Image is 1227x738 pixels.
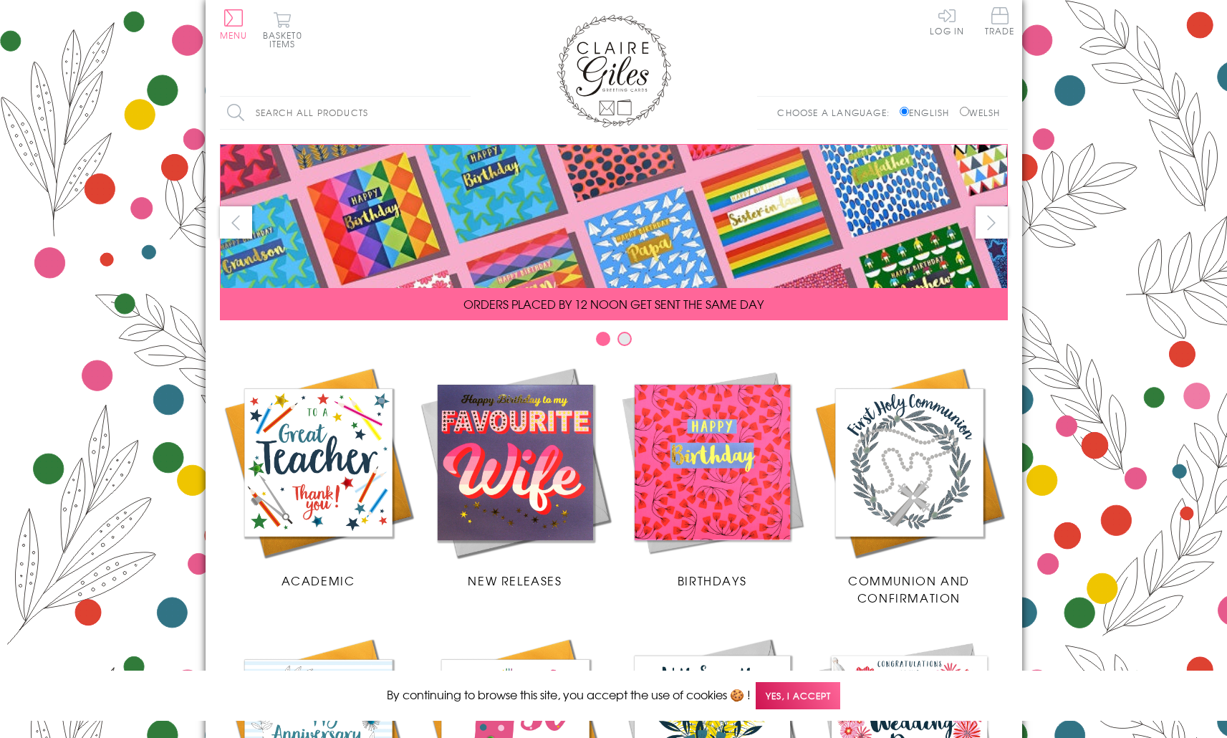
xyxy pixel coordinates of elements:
[848,572,970,606] span: Communion and Confirmation
[960,107,969,116] input: Welsh
[678,572,746,589] span: Birthdays
[976,206,1008,239] button: next
[468,572,562,589] span: New Releases
[220,331,1008,353] div: Carousel Pagination
[263,11,302,48] button: Basket0 items
[900,106,956,119] label: English
[456,97,471,129] input: Search
[777,106,897,119] p: Choose a language:
[220,29,248,42] span: Menu
[960,106,1001,119] label: Welsh
[811,364,1008,606] a: Communion and Confirmation
[220,206,252,239] button: prev
[756,682,840,710] span: Yes, I accept
[282,572,355,589] span: Academic
[930,7,964,35] a: Log In
[617,332,632,346] button: Carousel Page 2
[220,364,417,589] a: Academic
[985,7,1015,38] a: Trade
[463,295,764,312] span: ORDERS PLACED BY 12 NOON GET SENT THE SAME DAY
[220,9,248,39] button: Menu
[557,14,671,128] img: Claire Giles Greetings Cards
[417,364,614,589] a: New Releases
[220,97,471,129] input: Search all products
[900,107,909,116] input: English
[614,364,811,589] a: Birthdays
[269,29,302,50] span: 0 items
[596,332,610,346] button: Carousel Page 1 (Current Slide)
[985,7,1015,35] span: Trade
